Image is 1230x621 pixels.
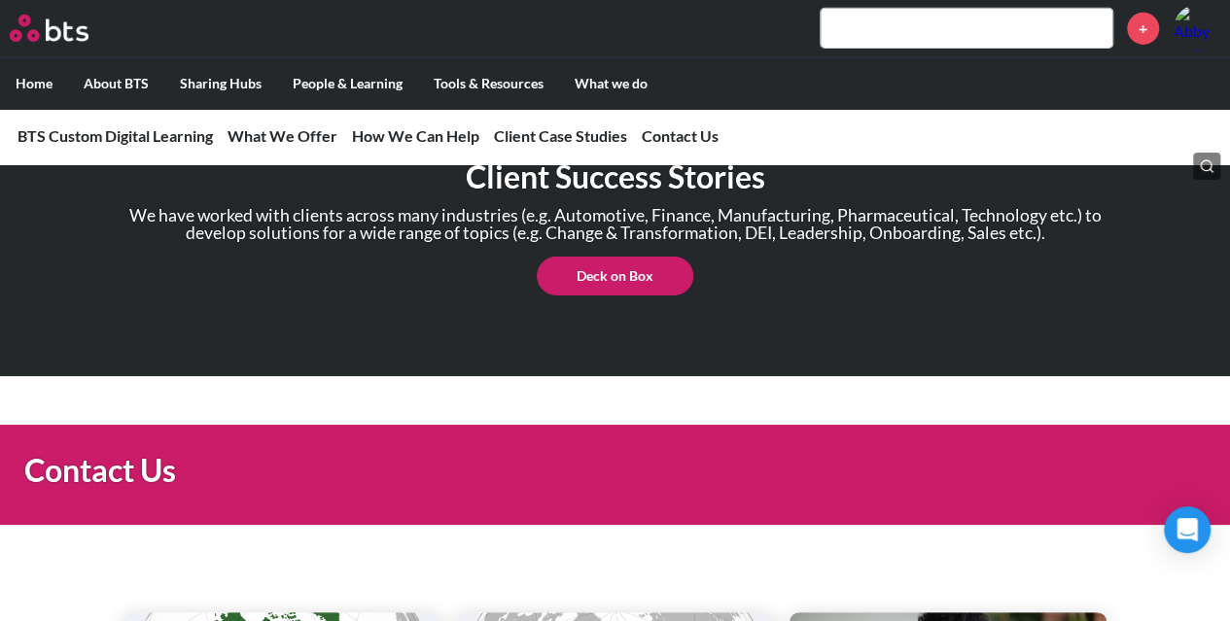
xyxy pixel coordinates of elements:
[559,58,663,109] label: What we do
[537,257,693,295] a: Deck on Box
[18,126,213,145] a: BTS Custom Digital Learning
[123,207,1107,241] p: We have worked with clients across many industries (e.g. Automotive, Finance, Manufacturing, Phar...
[164,58,277,109] label: Sharing Hubs
[418,58,559,109] label: Tools & Resources
[277,58,418,109] label: People & Learning
[352,126,479,145] a: How We Can Help
[642,126,719,145] a: Contact Us
[1164,506,1211,553] div: Open Intercom Messenger
[68,58,164,109] label: About BTS
[1127,13,1159,45] a: +
[24,449,851,493] h1: Contact Us
[10,15,88,42] img: BTS Logo
[1174,5,1220,52] a: Profile
[494,126,627,145] a: Client Case Studies
[10,15,124,42] a: Go home
[228,126,337,145] a: What We Offer
[1174,5,1220,52] img: Abby Gustafson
